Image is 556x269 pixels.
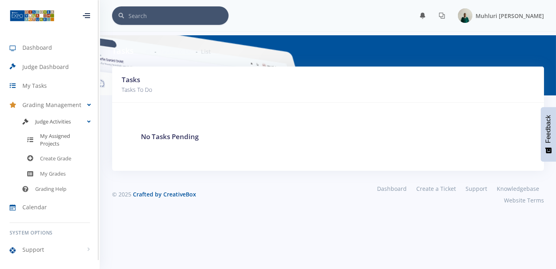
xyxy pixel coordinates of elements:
a: Tasks To Do [160,48,193,55]
div: © 2025 [112,190,322,198]
a: Knowledgebase [492,183,544,194]
a: Dashboard [372,183,411,194]
a: Image placeholder Muhluri [PERSON_NAME] [452,7,544,24]
h6: System Options [10,229,90,237]
span: My Grades [40,170,66,178]
h3: No Tasks Pending [141,131,515,142]
a: Support [461,183,492,194]
span: My Assigned Projects [40,132,90,148]
nav: breadcrumb [145,47,211,56]
span: Grading Management [22,101,81,109]
input: Search [128,6,229,25]
h3: Tasks [122,75,393,85]
button: Feedback - Show survey [541,107,556,162]
span: Grading Help [35,185,66,193]
a: Crafted by CreativeBox [133,190,196,198]
span: Feedback [545,115,552,143]
img: Image placeholder [458,8,472,23]
li: List [193,47,211,56]
span: Dashboard [22,43,52,52]
span: Support [22,245,44,254]
a: Create a Ticket [411,183,461,194]
span: My Tasks [22,81,47,90]
img: ... [10,9,54,22]
span: Create Grade [40,155,71,163]
h6: Tasks [112,45,134,57]
span: Muhluri [PERSON_NAME] [476,12,544,20]
span: Calendar [22,203,47,211]
a: Website Terms [499,194,544,206]
span: Judge Activities [35,118,71,126]
span: Judge Dashboard [22,63,69,71]
span: Knowledgebase [497,185,539,192]
p: Tasks To Do [122,85,393,95]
